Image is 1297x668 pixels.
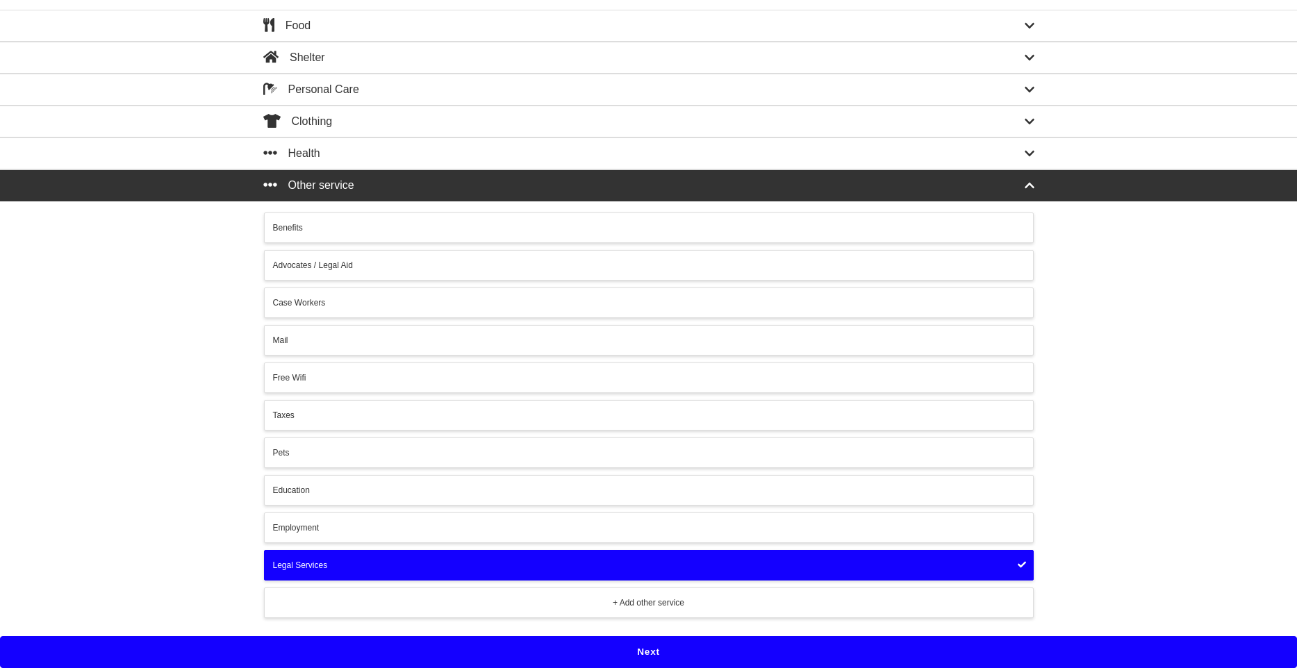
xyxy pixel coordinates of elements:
button: Benefits [264,212,1034,243]
button: Free Wifi [264,362,1034,393]
div: Employment [273,521,1025,534]
button: Mail [264,325,1034,356]
button: Pets [264,437,1034,468]
div: Case Workers [273,297,1025,309]
div: + Add other service [273,596,1025,609]
div: Mail [273,334,1025,346]
div: Advocates / Legal Aid [273,259,1025,272]
div: Taxes [273,409,1025,421]
div: Free Wifi [273,371,1025,384]
button: + Add other service [264,587,1034,618]
div: Other service [263,177,354,194]
div: Food [263,17,311,34]
div: Legal Services [273,559,1025,571]
button: Legal Services [264,550,1034,581]
div: Shelter [263,49,325,66]
button: Advocates / Legal Aid [264,250,1034,281]
div: Personal Care [263,81,359,98]
button: Employment [264,512,1034,543]
div: Education [273,484,1025,496]
div: Health [263,145,320,162]
div: Pets [273,446,1025,459]
div: Clothing [263,113,333,130]
div: Benefits [273,222,1025,234]
button: Education [264,475,1034,506]
button: Taxes [264,400,1034,431]
button: Case Workers [264,287,1034,318]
